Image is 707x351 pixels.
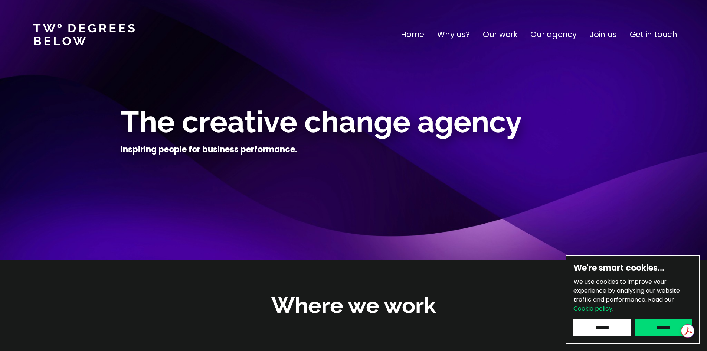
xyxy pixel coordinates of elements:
[437,29,470,40] a: Why us?
[401,29,424,40] a: Home
[530,29,577,40] a: Our agency
[630,29,677,40] a: Get in touch
[483,29,517,40] a: Our work
[573,263,692,274] h6: We're smart cookies…
[271,290,436,321] h2: Where we work
[573,277,692,313] p: We use cookies to improve your experience by analysing our website traffic and performance.
[590,29,617,40] a: Join us
[573,295,674,313] span: Read our .
[121,144,297,155] h4: Inspiring people for business performance.
[121,104,522,139] span: The creative change agency
[573,304,612,313] a: Cookie policy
